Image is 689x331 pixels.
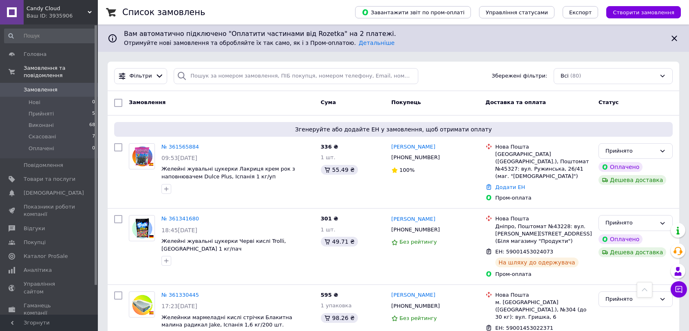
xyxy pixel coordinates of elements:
span: Замовлення та повідомлення [24,64,98,79]
span: Покупці [24,239,46,246]
span: Cума [321,99,336,105]
span: Згенеруйте або додайте ЕН у замовлення, щоб отримати оплату [117,125,669,133]
span: Покупець [391,99,421,105]
span: Управління статусами [486,9,548,16]
div: Прийнято [605,147,656,156]
span: 0 [92,145,95,152]
span: Оплачені [29,145,54,152]
div: [PHONE_NUMBER] [390,301,442,311]
div: Оплачено [598,234,643,244]
span: Товари та послуги [24,175,75,183]
img: Фото товару [129,294,155,315]
span: 18:45[DATE] [161,227,197,233]
h1: Список замовлень [122,7,205,17]
div: м. [GEOGRAPHIC_DATA] ([GEOGRAPHIC_DATA].), №304 (до 30 кг): вул. Гришка, 6 [495,299,592,321]
span: Аналітика [24,267,52,274]
div: На шляху до одержувача [495,258,579,267]
span: Показники роботи компанії [24,203,75,218]
a: [PERSON_NAME] [391,215,435,223]
span: 0 [92,99,95,106]
div: Нова Пошта [495,143,592,151]
div: Дешева доставка [598,175,666,185]
span: Замовлення [24,86,57,93]
span: 301 ₴ [321,215,338,222]
a: Желейнки мармеладні кислі стрічки Блакитна малина радикал Jake, Іспанія 1,6 кг/200 шт. [161,314,292,328]
span: Гаманець компанії [24,302,75,317]
span: Каталог ProSale [24,253,68,260]
span: Відгуки [24,225,45,232]
a: [PERSON_NAME] [391,291,435,299]
span: 1 шт. [321,227,336,233]
span: 1 упаковка [321,302,352,309]
div: [PHONE_NUMBER] [390,224,442,235]
div: 98.26 ₴ [321,313,358,323]
span: 1 шт. [321,154,336,160]
button: Чат з покупцем [671,281,687,298]
img: Фото товару [129,218,155,239]
span: ЕН: 59001453024073 [495,249,553,255]
input: Пошук за номером замовлення, ПІБ покупця, номером телефону, Email, номером накладної [174,68,418,84]
span: Без рейтингу [400,315,437,321]
span: Без рейтингу [400,239,437,245]
div: Пром-оплата [495,194,592,202]
div: Прийнято [605,219,656,227]
div: Нова Пошта [495,291,592,299]
span: 17:23[DATE] [161,303,197,309]
span: Завантажити звіт по пром-оплаті [362,9,464,16]
a: Фото товару [129,215,155,241]
span: 100% [400,167,415,173]
span: Виконані [29,122,54,129]
span: 09:53[DATE] [161,155,197,161]
a: № 361565884 [161,144,199,150]
span: Повідомлення [24,162,63,169]
span: Фільтри [130,72,152,80]
a: Додати ЕН [495,184,525,190]
span: Створити замовлення [613,9,674,16]
div: [GEOGRAPHIC_DATA] ([GEOGRAPHIC_DATA].), Поштомат №45327: вул. Ружинська, 26/41 (маг. "[DEMOGRAPHI... [495,151,592,180]
a: [PERSON_NAME] [391,143,435,151]
div: Ваш ID: 3935906 [26,12,98,20]
span: Скасовані [29,133,56,140]
span: Вам автоматично підключено "Оплатити частинами від Rozetka" на 2 платежі. [124,29,663,39]
span: (80) [570,73,581,79]
button: Управління статусами [479,6,554,18]
span: 595 ₴ [321,292,338,298]
div: Прийнято [605,295,656,304]
div: Пром-оплата [495,271,592,278]
span: Експорт [569,9,592,16]
div: Дешева доставка [598,247,666,257]
span: Нові [29,99,40,106]
span: 68 [89,122,95,129]
button: Експорт [563,6,598,18]
button: Створити замовлення [606,6,681,18]
a: Створити замовлення [598,9,681,15]
button: Завантажити звіт по пром-оплаті [355,6,471,18]
div: Нова Пошта [495,215,592,222]
img: Фото товару [129,146,155,167]
div: 55.49 ₴ [321,165,358,175]
input: Пошук [4,29,96,43]
div: Оплачено [598,162,643,172]
div: Дніпро, Поштомат №43228: вул. [PERSON_NAME][STREET_ADDRESS] (Біля магазину "Продукти") [495,223,592,245]
span: Всі [561,72,569,80]
span: Замовлення [129,99,166,105]
a: № 361341680 [161,215,199,222]
span: ЕН: 59001453022371 [495,325,553,331]
div: 49.71 ₴ [321,237,358,247]
span: Отримуйте нові замовлення та обробляйте їх так само, як і з Пром-оплатою. [124,40,395,46]
span: Збережені фільтри: [492,72,547,80]
a: Фото товару [129,291,155,318]
span: Головна [24,51,46,58]
span: Candy Cloud [26,5,88,12]
span: Статус [598,99,619,105]
a: Детальніше [359,40,395,46]
span: 5 [92,110,95,118]
span: [DEMOGRAPHIC_DATA] [24,189,84,197]
a: № 361330445 [161,292,199,298]
a: Фото товару [129,143,155,169]
span: Доставка та оплата [486,99,546,105]
a: Желейні жувальні цукерки Лакриця крем рок з наповнювачем Dulce Plus, Іспанія 1 кг/уп [161,166,295,180]
span: Управління сайтом [24,280,75,295]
